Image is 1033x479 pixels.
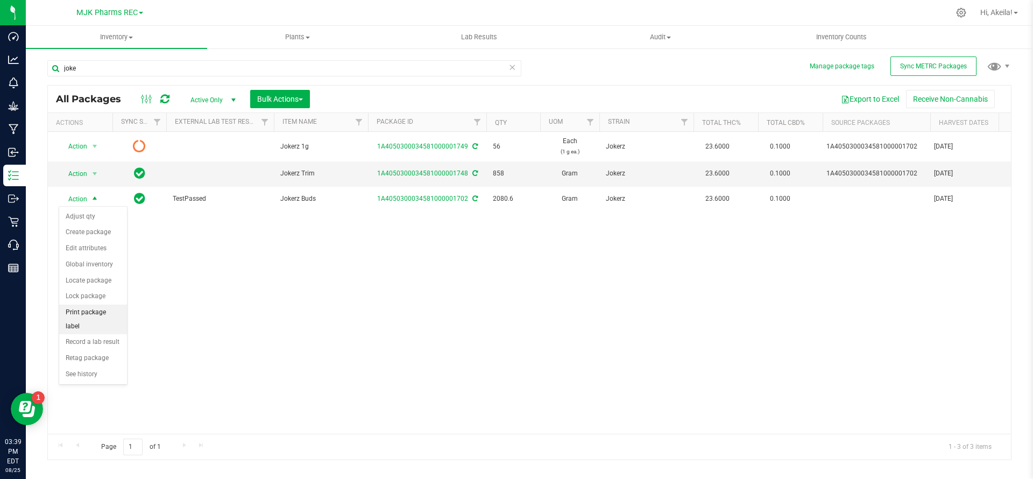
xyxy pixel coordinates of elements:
a: Filter [148,113,166,131]
li: Retag package [59,350,127,367]
a: Lab Results [388,26,570,48]
li: Global inventory [59,257,127,273]
span: Jokerz [606,168,687,179]
iframe: Resource center unread badge [32,391,45,404]
span: Action [59,139,88,154]
li: Create package [59,224,127,241]
span: In Sync [134,191,145,206]
span: 23.6000 [700,166,735,181]
span: Pending Sync [133,139,146,154]
div: 1A4050300034581000001702 [826,168,927,179]
span: Plants [208,32,388,42]
a: Filter [676,113,694,131]
a: UOM [549,118,563,125]
li: Lock package [59,288,127,305]
span: 858 [493,168,534,179]
a: Filter [582,113,599,131]
span: All Packages [56,93,132,105]
a: Package ID [377,118,413,125]
a: Filter [350,113,368,131]
span: Bulk Actions [257,95,303,103]
li: Record a lab result [59,334,127,350]
span: Audit [570,32,751,42]
inline-svg: Call Center [8,240,19,250]
li: Print package label [59,305,127,334]
a: Inventory [26,26,207,48]
span: 0.1000 [765,191,796,207]
a: External Lab Test Result [175,118,259,125]
span: Gram [547,168,593,179]
a: Filter [469,113,486,131]
a: Inventory Counts [751,26,932,48]
span: Inventory Counts [802,32,881,42]
span: Page of 1 [92,439,169,455]
input: Search Package ID, Item Name, SKU, Lot or Part Number... [47,60,521,76]
input: 1 [123,439,143,455]
button: Bulk Actions [250,90,310,108]
a: Strain [608,118,630,125]
li: Edit attributes [59,241,127,257]
div: Actions [56,119,108,126]
span: Gram [547,194,593,204]
span: 23.6000 [700,191,735,207]
a: Total CBD% [767,119,805,126]
li: See history [59,367,127,383]
span: Jokerz Trim [280,168,362,179]
span: Sync METRC Packages [900,62,967,70]
a: Plants [207,26,388,48]
span: select [88,166,102,181]
a: 1A4050300034581000001702 [377,195,468,202]
span: 1 - 3 of 3 items [940,439,1000,455]
span: Jokerz [606,194,687,204]
inline-svg: Monitoring [8,78,19,88]
button: Sync METRC Packages [890,57,977,76]
th: Source Packages [823,113,930,132]
p: (1 g ea.) [547,146,593,157]
p: 08/25 [5,466,21,474]
button: Export to Excel [834,90,906,108]
span: 0.1000 [765,166,796,181]
span: Jokerz 1g [280,142,362,152]
span: 23.6000 [700,139,735,154]
span: select [88,139,102,154]
iframe: Resource center [11,393,43,425]
a: Sync Status [121,118,162,125]
span: Jokerz Buds [280,194,362,204]
span: Jokerz [606,142,687,152]
span: 0.1000 [765,139,796,154]
inline-svg: Manufacturing [8,124,19,135]
span: 56 [493,142,534,152]
inline-svg: Outbound [8,193,19,204]
span: Each [547,136,593,157]
button: Receive Non-Cannabis [906,90,995,108]
span: In Sync [134,166,145,181]
a: 1A4050300034581000001748 [377,170,468,177]
inline-svg: Analytics [8,54,19,65]
a: Audit [570,26,751,48]
span: TestPassed [173,194,267,204]
span: Inventory [26,32,207,42]
a: Qty [495,119,507,126]
span: Action [59,166,88,181]
a: Item Name [282,118,317,125]
inline-svg: Grow [8,101,19,111]
li: Locate package [59,273,127,289]
inline-svg: Inbound [8,147,19,158]
span: Sync from Compliance System [471,143,478,150]
span: Lab Results [447,32,512,42]
inline-svg: Dashboard [8,31,19,42]
span: Sync from Compliance System [471,195,478,202]
span: select [88,192,102,207]
a: Filter [256,113,274,131]
div: 1A4050300034581000001702 [826,142,927,152]
span: Clear [508,60,516,74]
p: 03:39 PM EDT [5,437,21,466]
button: Manage package tags [810,62,874,71]
div: Manage settings [954,8,968,18]
a: Total THC% [702,119,741,126]
span: Hi, Akeila! [980,8,1013,17]
span: Sync from Compliance System [471,170,478,177]
li: Adjust qty [59,209,127,225]
span: 2080.6 [493,194,534,204]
